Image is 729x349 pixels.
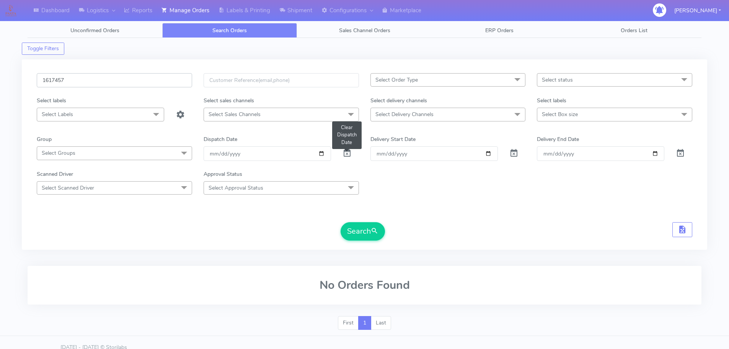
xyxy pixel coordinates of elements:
label: Approval Status [204,170,242,178]
span: Search Orders [212,27,247,34]
label: Group [37,135,52,143]
label: Scanned Driver [37,170,73,178]
span: Select Sales Channels [209,111,261,118]
span: Select Scanned Driver [42,184,94,192]
button: [PERSON_NAME] [669,3,727,18]
label: Delivery Start Date [370,135,416,143]
label: Dispatch Date [204,135,237,143]
span: Select Box size [542,111,578,118]
span: Select Approval Status [209,184,263,192]
label: Select sales channels [204,97,254,105]
label: Select labels [37,97,66,105]
span: ERP Orders [485,27,514,34]
span: Unconfirmed Orders [70,27,119,34]
input: Order Id [37,73,192,87]
button: Search [341,222,385,241]
button: Toggle Filters [22,43,64,55]
label: Select delivery channels [370,97,427,105]
span: Select status [542,76,573,84]
span: Orders List [621,27,647,34]
ul: Tabs [28,23,701,38]
span: Select Labels [42,111,73,118]
h2: No Orders Found [37,279,692,292]
a: 1 [358,316,371,330]
label: Delivery End Date [537,135,579,143]
span: Sales Channel Orders [339,27,390,34]
input: Customer Reference(email,phone) [204,73,359,87]
span: Select Order Type [375,76,418,84]
span: Select Groups [42,149,75,157]
span: Select Delivery Channels [375,111,434,118]
label: Select labels [537,97,566,105]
